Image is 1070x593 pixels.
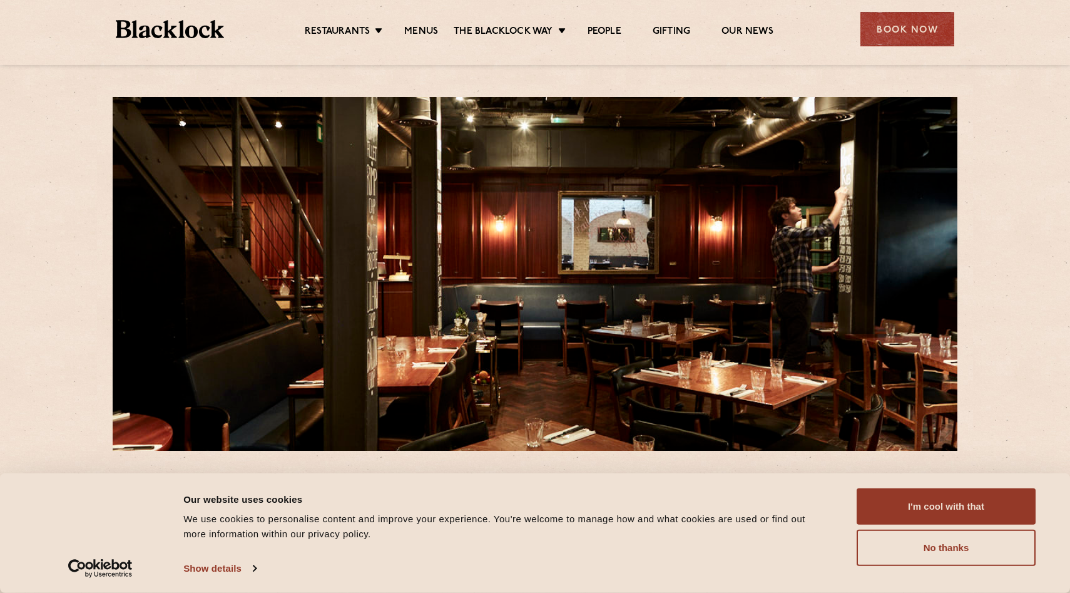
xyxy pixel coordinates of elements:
a: Restaurants [305,26,370,39]
a: Menus [404,26,438,39]
img: BL_Textured_Logo-footer-cropped.svg [116,20,224,38]
a: People [588,26,621,39]
div: Our website uses cookies [183,492,828,507]
button: I'm cool with that [857,488,1036,525]
a: Gifting [653,26,690,39]
div: Book Now [860,12,954,46]
div: We use cookies to personalise content and improve your experience. You're welcome to manage how a... [183,512,828,542]
button: No thanks [857,530,1036,566]
a: Usercentrics Cookiebot - opens in a new window [46,559,155,578]
a: The Blacklock Way [454,26,553,39]
a: Show details [183,559,256,578]
a: Our News [721,26,773,39]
